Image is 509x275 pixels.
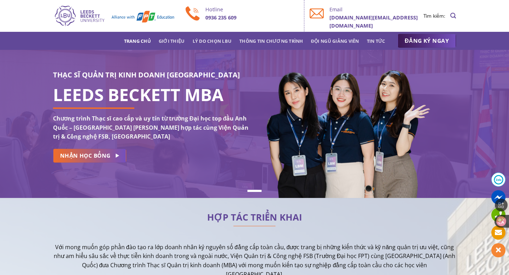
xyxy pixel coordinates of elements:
p: Hotline [205,5,299,13]
img: Thạc sĩ Quản trị kinh doanh Quốc tế [53,5,175,27]
a: Đội ngũ giảng viên [311,35,359,47]
a: ĐĂNG KÝ NGAY [398,34,456,48]
h2: HỢP TÁC TRIỂN KHAI [53,214,456,221]
h3: THẠC SĨ QUẢN TRỊ KINH DOANH [GEOGRAPHIC_DATA] [53,69,249,81]
li: Tìm kiếm: [423,12,445,20]
a: Tin tức [367,35,385,47]
h1: LEEDS BECKETT MBA [53,90,249,99]
span: ĐĂNG KÝ NGAY [405,36,449,45]
strong: Chương trình Thạc sĩ cao cấp và uy tín từ trường Đại học top đầu Anh Quốc – [GEOGRAPHIC_DATA] [PE... [53,115,248,140]
span: NHẬN HỌC BỔNG [60,151,111,160]
a: NHẬN HỌC BỔNG [53,149,126,163]
b: [DOMAIN_NAME][EMAIL_ADDRESS][DOMAIN_NAME] [329,14,418,29]
a: Giới thiệu [159,35,185,47]
a: Lý do chọn LBU [193,35,232,47]
a: Search [450,9,456,23]
b: 0936 235 609 [205,14,236,21]
a: Trang chủ [124,35,151,47]
a: Thông tin chương trình [239,35,303,47]
p: Email [329,5,423,13]
img: line-lbu.jpg [233,226,276,227]
li: Page dot 1 [247,190,262,192]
